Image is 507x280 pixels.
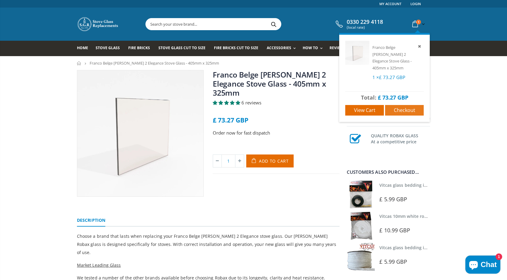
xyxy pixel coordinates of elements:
img: Vitcas white rope, glue and gloves kit 10mm [347,212,375,240]
span: View cart [354,107,375,113]
span: 6 reviews [241,100,261,106]
div: Customers also purchased... [347,170,430,174]
span: £ 73.27 GBP [378,94,408,101]
img: Vitcas stove glass bedding in tape [347,180,375,208]
button: Add to Cart [246,154,294,167]
span: Accessories [267,45,291,50]
a: Stove Glass Cut To Size [158,41,210,56]
a: Fire Bricks [128,41,155,56]
a: 1 [410,18,426,30]
a: Vitcas glass bedding in tape - 2mm x 10mm x 2 meters [379,182,492,188]
span: £ 5.99 GBP [379,258,407,265]
p: Order now for fast dispatch [213,129,340,136]
a: Home [77,61,81,65]
span: 1 [416,20,421,24]
span: Fire Bricks Cut To Size [214,45,258,50]
span: 0330 229 4118 [347,19,383,25]
a: Checkout [385,105,424,116]
a: Description [77,215,105,227]
a: Franco Belge [PERSON_NAME] 2 Elegance Stove Glass - 405mm x 325mm [372,45,412,71]
span: Total: [361,94,376,101]
a: Fire Bricks Cut To Size [214,41,263,56]
span: Fire Bricks [128,45,150,50]
span: Add to Cart [259,158,289,164]
span: Reviews [330,45,346,50]
img: Franco Belge Savoy MK 2 Elegance Stove Glass - 405mm x 325mm [345,41,369,65]
span: £ 5.99 GBP [379,196,407,203]
a: Stove Glass [96,41,124,56]
span: £ 10.99 GBP [379,227,410,234]
span: Choose a brand that lasts when replacing your Franco Belge [PERSON_NAME] 2 Elegance stove glass. ... [77,233,336,255]
a: How To [303,41,326,56]
a: Home [77,41,93,56]
span: Franco Belge [PERSON_NAME] 2 Elegance Stove Glass - 405mm x 325mm [90,60,219,66]
a: 0330 229 4118 (local rate) [334,19,383,30]
span: 4.83 stars [213,100,241,106]
span: Stove Glass [96,45,120,50]
inbox-online-store-chat: Shopify online store chat [464,256,502,275]
span: £ 73.27 GBP [379,74,405,80]
img: Stove Glass Replacement [77,17,119,32]
span: Stove Glass Cut To Size [158,45,205,50]
a: Vitcas 10mm white rope kit - includes rope seal and glue! [379,213,498,219]
span: Home [77,45,88,50]
a: Remove item [417,43,424,50]
a: View cart [345,105,384,116]
span: Checkout [394,107,415,113]
img: Vitcas stove glass bedding in tape [347,243,375,271]
span: Market Leading Glass [77,262,121,268]
img: widerectangularstoveglass_7cf067ad-08ba-44ac-a5c7-41f9ea3bc9a6_800x_crop_center.webp [77,70,203,196]
a: Accessories [267,41,299,56]
h3: QUALITY ROBAX GLASS At a competitive price [371,132,430,145]
button: Search [267,18,280,30]
span: £ 73.27 GBP [213,116,248,124]
input: Search your stove brand... [146,18,349,30]
span: 1 × [372,74,405,80]
a: Franco Belge [PERSON_NAME] 2 Elegance Stove Glass - 405mm x 325mm [213,69,326,98]
span: How To [303,45,318,50]
a: Reviews [330,41,350,56]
